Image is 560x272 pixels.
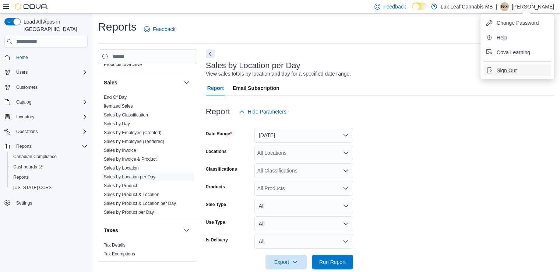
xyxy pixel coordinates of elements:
[1,67,91,77] button: Users
[104,139,164,144] a: Sales by Employee (Tendered)
[254,199,353,213] button: All
[153,25,175,33] span: Feedback
[104,192,159,197] a: Sales by Product & Location
[206,184,225,190] label: Products
[13,127,88,136] span: Operations
[13,68,88,77] span: Users
[483,64,551,76] button: Sign Out
[104,62,142,67] span: Products to Archive
[206,149,227,154] label: Locations
[104,148,136,153] a: Sales by Invoice
[16,200,32,206] span: Settings
[206,237,228,243] label: Is Delivery
[206,107,230,116] h3: Report
[7,162,91,172] a: Dashboards
[104,227,118,234] h3: Taxes
[104,165,139,171] span: Sales by Location
[13,185,52,191] span: [US_STATE] CCRS
[248,108,286,115] span: Hide Parameters
[13,199,35,208] a: Settings
[141,22,178,36] a: Feedback
[1,126,91,137] button: Operations
[483,32,551,43] button: Help
[104,157,156,162] a: Sales by Invoice & Product
[496,2,497,11] p: |
[104,201,176,206] a: Sales by Product & Location per Day
[265,255,307,269] button: Export
[104,243,126,248] a: Tax Details
[10,183,88,192] span: Washington CCRS
[13,142,88,151] span: Reports
[10,152,88,161] span: Canadian Compliance
[4,49,88,227] nav: Complex example
[7,172,91,182] button: Reports
[15,3,48,10] img: Cova
[10,183,54,192] a: [US_STATE] CCRS
[254,216,353,231] button: All
[206,70,351,78] div: View sales totals by location and day for a specified date range.
[104,227,181,234] button: Taxes
[13,83,88,92] span: Customers
[98,20,137,34] h1: Reports
[13,127,41,136] button: Operations
[104,112,148,118] span: Sales by Classification
[343,150,349,156] button: Open list of options
[104,79,117,86] h3: Sales
[254,234,353,249] button: All
[206,166,237,172] label: Classifications
[104,165,139,171] a: Sales by Location
[10,173,32,182] a: Reports
[483,46,551,58] button: Cova Learning
[104,95,127,100] a: End Of Day
[7,151,91,162] button: Canadian Compliance
[497,19,539,27] span: Change Password
[500,2,509,11] div: Nicole Gorvichuk
[1,141,91,151] button: Reports
[1,82,91,93] button: Customers
[13,53,31,62] a: Home
[497,34,507,41] span: Help
[104,192,159,198] span: Sales by Product & Location
[104,242,126,248] span: Tax Details
[206,131,232,137] label: Date Range
[13,142,35,151] button: Reports
[104,103,133,109] span: Itemized Sales
[104,130,162,135] a: Sales by Employee (Created)
[16,55,28,60] span: Home
[104,183,137,188] a: Sales by Product
[270,255,302,269] span: Export
[501,2,508,11] span: NG
[383,3,406,10] span: Feedback
[206,219,225,225] label: Use Type
[483,17,551,29] button: Change Password
[13,98,88,107] span: Catalog
[233,81,279,95] span: Email Subscription
[104,94,127,100] span: End Of Day
[1,52,91,63] button: Home
[1,197,91,208] button: Settings
[16,69,28,75] span: Users
[104,251,135,257] span: Tax Exemptions
[206,49,215,58] button: Next
[1,112,91,122] button: Inventory
[104,210,154,215] a: Sales by Product per Day
[10,163,46,171] a: Dashboards
[13,164,43,170] span: Dashboards
[206,202,226,208] label: Sale Type
[104,139,164,144] span: Sales by Employee (Tendered)
[441,2,493,11] p: Lux Leaf Cannabis MB
[104,174,155,179] a: Sales by Location per Day
[10,152,60,161] a: Canadian Compliance
[319,258,346,266] span: Run Report
[343,168,349,174] button: Open list of options
[512,2,554,11] p: [PERSON_NAME]
[13,154,57,160] span: Canadian Compliance
[343,185,349,191] button: Open list of options
[16,99,31,105] span: Catalog
[16,114,34,120] span: Inventory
